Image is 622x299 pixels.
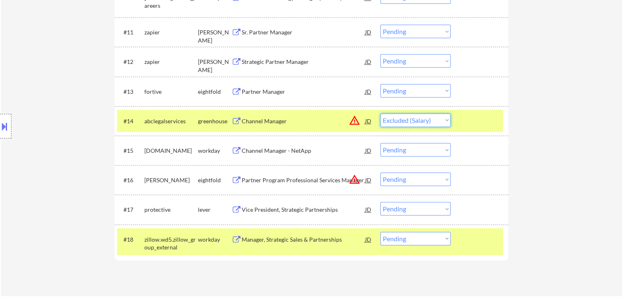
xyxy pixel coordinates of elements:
div: lever [198,206,231,214]
div: Vice President, Strategic Partnerships [242,206,365,214]
div: Partner Manager [242,88,365,96]
div: [PERSON_NAME] [198,28,231,44]
div: [PERSON_NAME] [144,176,198,184]
div: zapier [144,28,198,36]
div: JD [364,143,373,158]
div: JD [364,202,373,217]
div: protective [144,206,198,214]
div: Manager, Strategic Sales & Partnerships [242,236,365,244]
div: Channel Manager - NetApp [242,147,365,155]
div: greenhouse [198,117,231,125]
div: #18 [124,236,138,244]
div: JD [364,84,373,99]
div: Channel Manager [242,117,365,125]
div: workday [198,236,231,244]
div: JD [364,172,373,187]
div: zillow.wd5.zillow_group_external [144,236,198,251]
div: JD [364,113,373,128]
div: abclegalservices [144,117,198,125]
div: fortive [144,88,198,96]
div: Sr. Partner Manager [242,28,365,36]
div: #11 [124,28,138,36]
button: warning_amber [349,115,360,126]
div: Partner Program Professional Services Manager [242,176,365,184]
div: zapier [144,58,198,66]
div: JD [364,25,373,39]
div: workday [198,147,231,155]
div: eightfold [198,176,231,184]
button: warning_amber [349,174,360,185]
div: JD [364,54,373,69]
div: [DOMAIN_NAME] [144,147,198,155]
div: Strategic Partner Manager [242,58,365,66]
div: [PERSON_NAME] [198,58,231,74]
div: #17 [124,206,138,214]
div: eightfold [198,88,231,96]
div: JD [364,232,373,247]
